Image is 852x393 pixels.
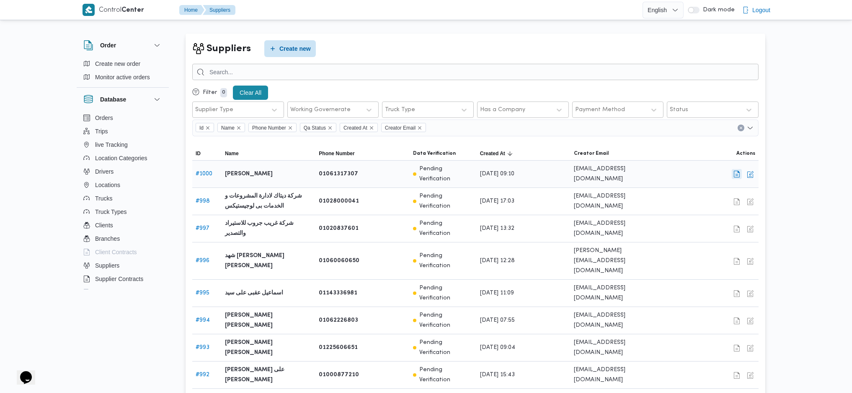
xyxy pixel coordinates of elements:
iframe: chat widget [8,359,35,385]
span: [DATE] 17:03 [480,196,514,206]
span: [EMAIL_ADDRESS][DOMAIN_NAME] [574,164,661,184]
span: Qa Status [304,123,326,133]
span: Phone Number [252,123,286,133]
span: [DATE] 15:43 [480,370,515,380]
span: Locations [95,180,120,190]
button: ID [192,147,222,160]
span: Clients [95,220,113,230]
input: Search... [192,64,759,80]
b: 01000877210 [319,370,359,380]
a: #995 [196,290,209,296]
button: Orders [80,111,165,125]
b: [PERSON_NAME] على [PERSON_NAME] [225,365,312,385]
span: Qa Status [300,123,336,132]
button: Client Contracts [80,245,165,259]
button: Location Categories [80,151,165,165]
button: Create new [264,40,316,57]
button: Remove Created At from selection in this group [369,125,374,130]
b: 01028000041 [319,196,359,206]
span: Created At [343,123,367,133]
div: Working Governerate [290,107,351,113]
span: Creator Email [381,123,426,132]
span: Name [225,150,239,157]
p: Pending Verification [420,338,473,358]
span: [EMAIL_ADDRESS][DOMAIN_NAME] [574,219,661,239]
span: Create new [279,44,311,54]
button: Devices [80,286,165,299]
button: Supplier Contracts [80,272,165,286]
button: Clients [80,219,165,232]
span: live Tracking [95,140,128,150]
span: [DATE] 13:32 [480,224,514,234]
a: #998 [196,198,210,204]
button: Logout [739,2,774,18]
div: Database [77,111,169,293]
span: [PERSON_NAME][EMAIL_ADDRESS][DOMAIN_NAME] [574,246,661,276]
button: Remove Qa Status from selection in this group [328,125,333,130]
span: Drivers [95,167,114,177]
button: Branches [80,232,165,245]
p: Pending Verification [420,365,473,385]
span: Phone Number [319,150,354,157]
svg: Sorted in descending order [507,150,514,157]
b: [PERSON_NAME] [PERSON_NAME] [225,310,312,331]
button: Order [83,40,162,50]
span: [EMAIL_ADDRESS][DOMAIN_NAME] [574,338,661,358]
span: [EMAIL_ADDRESS][DOMAIN_NAME] [574,365,661,385]
button: Trips [80,125,165,138]
a: #992 [196,372,209,377]
span: Dark mode [700,7,735,13]
span: Orders [95,113,113,123]
span: Truck Types [95,207,127,217]
span: Trucks [95,193,112,203]
button: Home [179,5,204,15]
div: Truck Type [385,107,415,113]
b: 01020837601 [319,224,359,234]
button: Clear input [738,125,744,131]
span: Branches [95,234,120,244]
button: Database [83,94,162,104]
button: Suppliers [203,5,235,15]
button: Name [222,147,315,160]
b: شركة ديتاك لادارة المشروعات و الخدمات بى لوجيستيكس [225,191,312,211]
span: Location Categories [95,153,147,163]
span: Logout [752,5,770,15]
button: Trucks [80,192,165,205]
span: Client Contracts [95,247,137,257]
span: Supplier Contracts [95,274,143,284]
span: [EMAIL_ADDRESS][DOMAIN_NAME] [574,283,661,303]
p: Pending Verification [420,191,473,211]
b: 01143336981 [319,288,357,298]
span: [DATE] 12:28 [480,256,515,266]
span: Creator Email [574,150,609,157]
a: #1000 [196,171,212,177]
span: Created At; Sorted in descending order [480,150,505,157]
span: [EMAIL_ADDRESS][DOMAIN_NAME] [574,310,661,331]
b: 01225606651 [319,343,358,353]
p: Pending Verification [420,219,473,239]
span: Creator Email [385,123,416,133]
span: Name [217,123,245,132]
button: live Tracking [80,138,165,151]
p: Pending Verification [420,283,473,303]
span: Phone Number [248,123,297,132]
div: Has a Company [480,107,525,113]
button: Created AtSorted in descending order [477,147,571,160]
span: Data Verification [413,150,456,157]
b: 01060060650 [319,256,359,266]
span: Created At [340,123,378,132]
button: Remove Id from selection in this group [205,125,210,130]
span: Devices [95,287,116,297]
button: Remove Name from selection in this group [236,125,241,130]
button: Remove Creator Email from selection in this group [417,125,422,130]
span: ID [196,150,201,157]
span: [DATE] 09:04 [480,343,515,353]
b: شهد [PERSON_NAME] [PERSON_NAME] [225,251,312,271]
button: Drivers [80,165,165,178]
button: Monitor active orders [80,70,165,84]
b: شركة غريب جروب للاستيراد والتصدير [225,219,312,239]
span: Trips [95,126,108,136]
b: اسماعيل عقبى على سيد [225,288,283,298]
button: Phone Number [315,147,409,160]
a: #996 [196,258,209,263]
